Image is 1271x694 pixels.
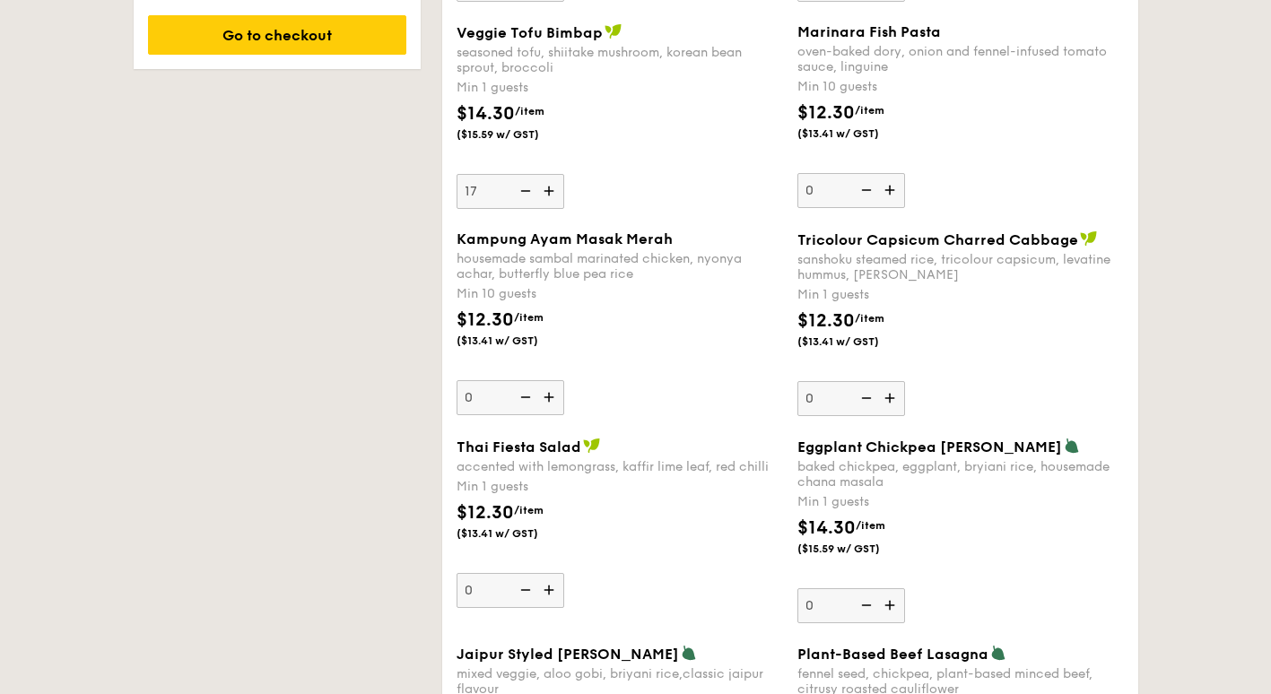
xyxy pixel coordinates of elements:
[457,526,579,541] span: ($13.41 w/ GST)
[856,519,885,532] span: /item
[797,542,919,556] span: ($15.59 w/ GST)
[797,381,905,416] input: Tricolour Capsicum Charred Cabbagesanshoku steamed rice, tricolour capsicum, levatine hummus, [PE...
[797,23,941,40] span: Marinara Fish Pasta
[878,381,905,415] img: icon-add.58712e84.svg
[605,23,622,39] img: icon-vegan.f8ff3823.svg
[797,44,1124,74] div: oven-baked dory, onion and fennel-infused tomato sauce, linguine
[537,174,564,208] img: icon-add.58712e84.svg
[537,573,564,607] img: icon-add.58712e84.svg
[457,285,783,303] div: Min 10 guests
[1080,230,1098,247] img: icon-vegan.f8ff3823.svg
[537,380,564,414] img: icon-add.58712e84.svg
[851,588,878,622] img: icon-reduce.1d2dbef1.svg
[457,380,564,415] input: Kampung Ayam Masak Merahhousemade sambal marinated chicken, nyonya achar, butterfly blue pea rice...
[797,588,905,623] input: Eggplant Chickpea [PERSON_NAME]baked chickpea, eggplant, bryiani rice, housemade chana masalaMin ...
[514,311,544,324] span: /item
[797,493,1124,511] div: Min 1 guests
[797,286,1124,304] div: Min 1 guests
[510,380,537,414] img: icon-reduce.1d2dbef1.svg
[457,334,579,348] span: ($13.41 w/ GST)
[1064,438,1080,454] img: icon-vegetarian.fe4039eb.svg
[797,78,1124,96] div: Min 10 guests
[851,381,878,415] img: icon-reduce.1d2dbef1.svg
[681,645,697,661] img: icon-vegetarian.fe4039eb.svg
[851,173,878,207] img: icon-reduce.1d2dbef1.svg
[514,504,544,516] span: /item
[457,127,579,142] span: ($15.59 w/ GST)
[797,252,1124,282] div: sanshoku steamed rice, tricolour capsicum, levatine hummus, [PERSON_NAME]
[797,126,919,141] span: ($13.41 w/ GST)
[797,102,855,124] span: $12.30
[855,312,884,325] span: /item
[990,645,1006,661] img: icon-vegetarian.fe4039eb.svg
[797,231,1078,248] span: Tricolour Capsicum Charred Cabbage
[797,438,1062,455] span: Eggplant Chickpea [PERSON_NAME]
[457,103,515,125] span: $14.30
[457,230,673,247] span: Kampung Ayam Masak Merah
[878,588,905,622] img: icon-add.58712e84.svg
[457,251,783,282] div: housemade sambal marinated chicken, nyonya achar, butterfly blue pea rice
[855,104,884,117] span: /item
[457,573,564,608] input: Thai Fiesta Saladaccented with lemongrass, kaffir lime leaf, red chilliMin 1 guests$12.30/item($1...
[797,310,855,332] span: $12.30
[878,173,905,207] img: icon-add.58712e84.svg
[457,646,679,663] span: Jaipur Styled [PERSON_NAME]
[457,174,564,209] input: Veggie Tofu Bimbapseasoned tofu, shiitake mushroom, korean bean sprout, broccoliMin 1 guests$14.3...
[457,24,603,41] span: Veggie Tofu Bimbap
[797,459,1124,490] div: baked chickpea, eggplant, bryiani rice, housemade chana masala
[510,174,537,208] img: icon-reduce.1d2dbef1.svg
[797,646,988,663] span: Plant-Based Beef Lasagna
[148,15,406,55] div: Go to checkout
[797,334,919,349] span: ($13.41 w/ GST)
[510,573,537,607] img: icon-reduce.1d2dbef1.svg
[457,438,581,455] span: Thai Fiesta Salad
[457,79,783,97] div: Min 1 guests
[797,173,905,208] input: Marinara Fish Pastaoven-baked dory, onion and fennel-infused tomato sauce, linguineMin 10 guests$...
[797,517,856,539] span: $14.30
[457,478,783,496] div: Min 1 guests
[457,309,514,331] span: $12.30
[583,438,601,454] img: icon-vegan.f8ff3823.svg
[515,105,544,117] span: /item
[457,45,783,75] div: seasoned tofu, shiitake mushroom, korean bean sprout, broccoli
[457,502,514,524] span: $12.30
[457,459,783,474] div: accented with lemongrass, kaffir lime leaf, red chilli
